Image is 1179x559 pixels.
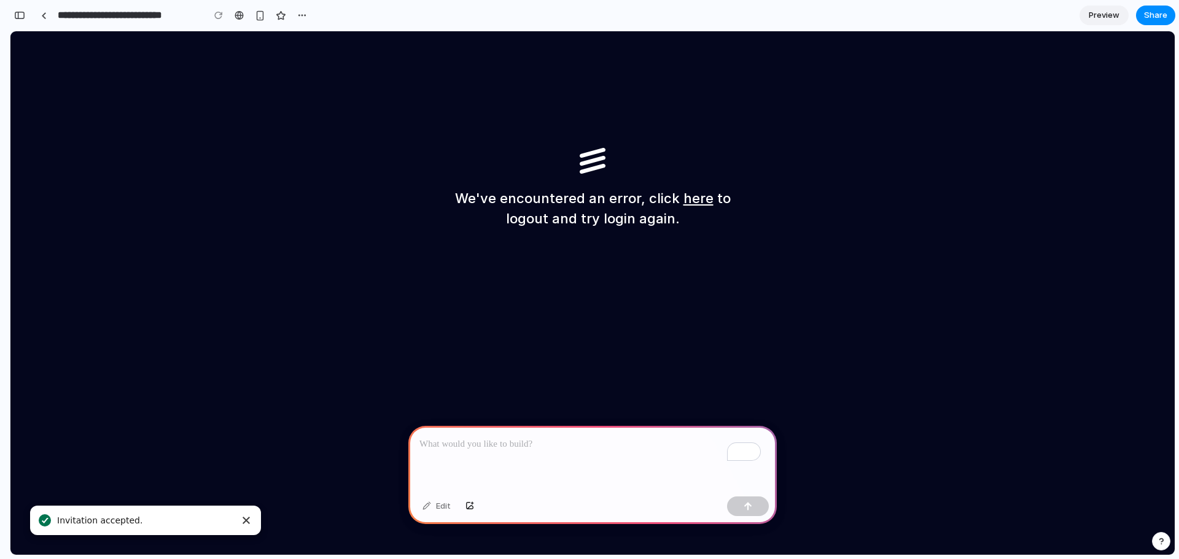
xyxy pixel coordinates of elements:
span: Preview [1089,9,1119,21]
h1: We've encountered an error, click to logout and try login again. [435,157,730,198]
div: To enrich screen reader interactions, please activate Accessibility in Grammarly extension settings [408,426,777,492]
p: Invitation accepted. [47,483,132,496]
a: here [673,159,703,175]
button: Dismiss [226,474,246,504]
a: Preview [1080,6,1129,25]
span: Share [1144,9,1167,21]
button: Share [1136,6,1175,25]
